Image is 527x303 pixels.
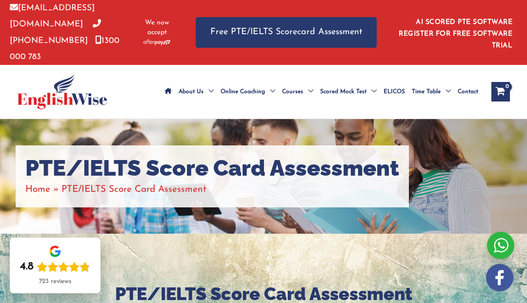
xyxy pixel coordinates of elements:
span: Time Table [412,75,441,109]
a: Scored Mock TestMenu Toggle [317,75,380,109]
a: Online CoachingMenu Toggle [217,75,279,109]
a: View Shopping Cart, empty [491,82,510,101]
a: [EMAIL_ADDRESS][DOMAIN_NAME] [10,4,95,28]
img: white-facebook.png [486,264,513,291]
nav: Breadcrumbs [25,182,399,198]
img: cropped-ew-logo [17,74,107,109]
span: Menu Toggle [203,75,214,109]
div: 723 reviews [39,278,71,285]
a: About UsMenu Toggle [175,75,217,109]
span: Contact [458,75,478,109]
a: Free PTE/IELTS Scorecard Assessment [196,17,377,48]
a: ELICOS [380,75,408,109]
a: CoursesMenu Toggle [279,75,317,109]
a: Home [25,185,50,194]
h1: PTE/IELTS Score Card Assessment [25,155,399,182]
img: Afterpay-Logo [143,40,170,45]
span: Menu Toggle [366,75,377,109]
a: 1300 000 783 [10,37,120,61]
span: Menu Toggle [303,75,313,109]
aside: Header Widget 1 [396,11,517,54]
div: 4.8 [20,260,34,274]
span: We now accept [142,18,171,38]
a: Time TableMenu Toggle [408,75,454,109]
nav: Site Navigation: Main Menu [162,75,482,109]
a: Contact [454,75,482,109]
div: Rating: 4.8 out of 5 [20,260,90,274]
span: ELICOS [384,75,405,109]
span: Courses [282,75,303,109]
span: Scored Mock Test [320,75,366,109]
a: AI SCORED PTE SOFTWARE REGISTER FOR FREE SOFTWARE TRIAL [399,19,512,49]
a: [PHONE_NUMBER] [10,20,101,44]
span: Menu Toggle [441,75,451,109]
span: Menu Toggle [265,75,275,109]
span: Online Coaching [221,75,265,109]
span: PTE/IELTS Score Card Assessment [61,185,206,194]
span: About Us [179,75,203,109]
